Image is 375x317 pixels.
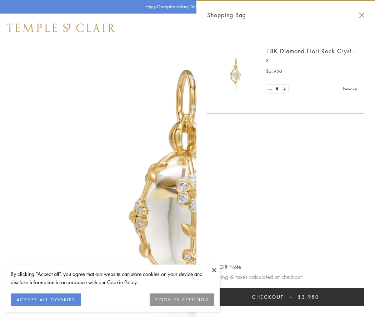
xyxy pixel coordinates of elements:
button: COOKIES SETTINGS [150,293,214,306]
p: Shipping & taxes calculated at checkout [207,272,364,281]
a: Remove [343,85,357,93]
img: Temple St. Clair [7,24,115,32]
span: $3,950 [266,68,282,75]
a: Set quantity to 2 [281,85,288,94]
span: Shopping Bag [207,10,246,20]
button: Checkout $3,950 [207,288,364,306]
p: S [266,57,357,64]
button: Add Gift Note [207,262,241,271]
div: By clicking “Accept all”, you agree that our website can store cookies on your device and disclos... [11,270,214,286]
button: Close Shopping Bag [359,12,364,18]
button: ACCEPT ALL COOKIES [11,293,81,306]
span: Checkout [252,293,284,301]
span: $3,950 [298,293,319,301]
img: P51889-E11FIORI [214,50,257,93]
p: Enjoy Complimentary Delivery & Returns [145,3,226,10]
a: Set quantity to 0 [266,85,274,94]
